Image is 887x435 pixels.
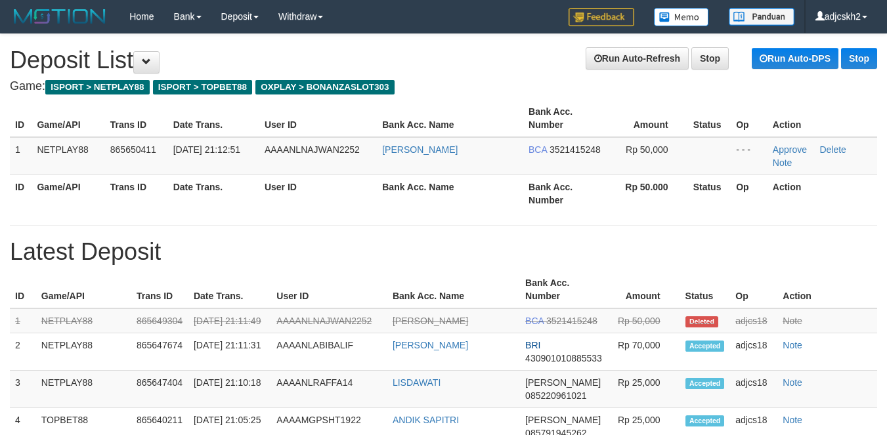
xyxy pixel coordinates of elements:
th: Game/API [36,271,131,308]
span: 3521415248 [550,144,601,155]
span: Accepted [685,341,725,352]
th: Trans ID [105,175,168,212]
a: Note [783,340,802,350]
td: NETPLAY88 [36,371,131,408]
span: Rp 50,000 [626,144,668,155]
th: Date Trans. [168,100,259,137]
a: [PERSON_NAME] [393,340,468,350]
span: 430901010885533 [525,353,602,363]
th: Status [680,271,731,308]
a: Note [783,415,802,425]
th: ID [10,175,32,212]
th: Bank Acc. Name [387,271,520,308]
img: Button%20Memo.svg [654,8,709,26]
h1: Latest Deposit [10,239,877,265]
a: Delete [819,144,846,155]
th: Action [777,271,877,308]
a: ANDIK SAPITRI [393,415,459,425]
span: Accepted [685,415,725,426]
span: AAAANLNAJWAN2252 [265,144,360,155]
a: Stop [841,48,877,69]
td: AAAANLRAFFA14 [271,371,387,408]
a: Note [783,316,802,326]
span: OXPLAY > BONANZASLOT303 [255,80,395,94]
span: 865650411 [110,144,156,155]
td: NETPLAY88 [32,137,104,175]
span: ISPORT > NETPLAY88 [45,80,150,94]
td: 3 [10,371,36,408]
td: NETPLAY88 [36,308,131,333]
span: BCA [529,144,547,155]
td: [DATE] 21:11:31 [188,333,271,371]
th: Op [731,100,768,137]
td: AAAANLNAJWAN2252 [271,308,387,333]
td: adjcs18 [730,333,777,371]
img: Feedback.jpg [569,8,634,26]
th: Bank Acc. Number [520,271,608,308]
th: Amount [615,100,687,137]
th: ID [10,100,32,137]
a: [PERSON_NAME] [382,144,458,155]
td: Rp 50,000 [608,308,680,333]
h1: Deposit List [10,47,877,73]
th: User ID [271,271,387,308]
th: Op [731,175,768,212]
span: BCA [525,316,544,326]
td: 2 [10,333,36,371]
td: - - - [731,137,768,175]
a: Stop [691,47,729,70]
a: Approve [773,144,807,155]
td: 865649304 [131,308,188,333]
h4: Game: [10,80,877,93]
td: 865647674 [131,333,188,371]
th: Rp 50.000 [615,175,687,212]
span: BRI [525,340,540,350]
img: MOTION_logo.png [10,7,110,26]
span: ISPORT > TOPBET88 [153,80,252,94]
th: Bank Acc. Number [523,175,615,212]
th: User ID [259,100,377,137]
span: [DATE] 21:12:51 [173,144,240,155]
a: [PERSON_NAME] [393,316,468,326]
td: NETPLAY88 [36,333,131,371]
td: Rp 70,000 [608,333,680,371]
span: Accepted [685,378,725,389]
th: Game/API [32,175,104,212]
td: Rp 25,000 [608,371,680,408]
td: 1 [10,137,32,175]
th: Bank Acc. Name [377,100,523,137]
a: Run Auto-DPS [752,48,838,69]
th: Amount [608,271,680,308]
td: 865647404 [131,371,188,408]
th: Op [730,271,777,308]
span: [PERSON_NAME] [525,415,601,425]
th: Action [768,100,877,137]
a: Note [783,377,802,388]
th: Status [688,100,731,137]
th: Date Trans. [168,175,259,212]
span: [PERSON_NAME] [525,377,601,388]
th: Bank Acc. Number [523,100,615,137]
td: adjcs18 [730,308,777,333]
span: Deleted [685,316,719,327]
th: ID [10,271,36,308]
td: 1 [10,308,36,333]
span: 3521415248 [546,316,597,326]
a: Run Auto-Refresh [586,47,689,70]
td: [DATE] 21:10:18 [188,371,271,408]
a: LISDAWATI [393,377,441,388]
th: Action [768,175,877,212]
th: Trans ID [131,271,188,308]
img: panduan.png [729,8,794,26]
span: 085220961021 [525,390,586,401]
td: [DATE] 21:11:49 [188,308,271,333]
th: Bank Acc. Name [377,175,523,212]
th: Game/API [32,100,104,137]
a: Note [773,157,792,168]
th: Date Trans. [188,271,271,308]
td: AAAANLABIBALIF [271,333,387,371]
th: Trans ID [105,100,168,137]
th: User ID [259,175,377,212]
th: Status [688,175,731,212]
td: adjcs18 [730,371,777,408]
